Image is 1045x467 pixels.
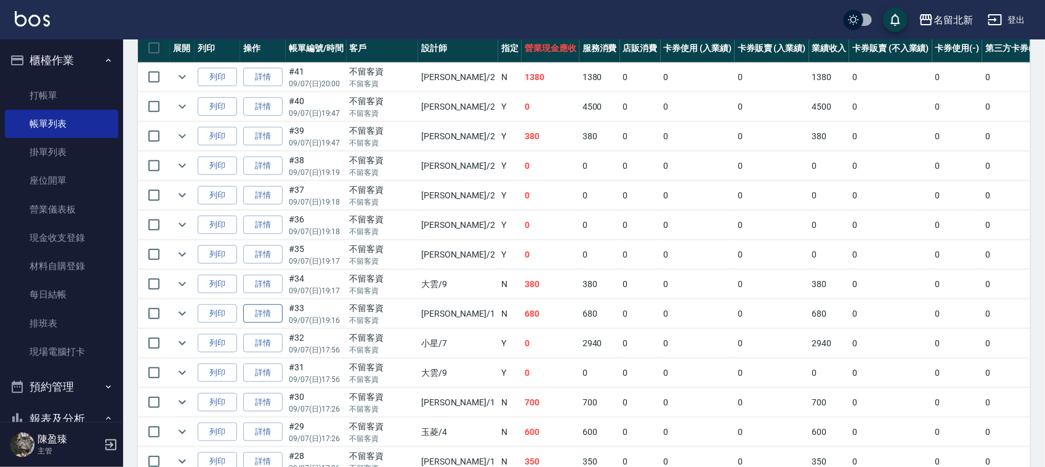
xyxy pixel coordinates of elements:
[932,63,983,92] td: 0
[661,63,735,92] td: 0
[522,359,579,388] td: 0
[173,304,192,323] button: expand row
[418,418,498,447] td: 玉菱 /4
[932,388,983,417] td: 0
[809,299,850,328] td: 680
[198,156,237,176] button: 列印
[932,211,983,240] td: 0
[849,240,932,269] td: 0
[350,433,415,444] p: 不留客資
[498,63,522,92] td: N
[849,92,932,121] td: 0
[350,256,415,267] p: 不留客資
[883,7,908,32] button: save
[173,363,192,382] button: expand row
[350,184,415,197] div: 不留客資
[849,359,932,388] td: 0
[579,34,620,63] th: 服務消費
[735,359,809,388] td: 0
[932,181,983,210] td: 0
[620,329,661,358] td: 0
[735,418,809,447] td: 0
[735,388,809,417] td: 0
[579,388,620,417] td: 700
[849,152,932,181] td: 0
[418,122,498,151] td: [PERSON_NAME] /2
[932,299,983,328] td: 0
[289,78,344,89] p: 09/07 (日) 20:00
[620,359,661,388] td: 0
[170,34,195,63] th: 展開
[38,433,100,445] h5: 陳盈臻
[522,122,579,151] td: 380
[849,329,932,358] td: 0
[735,181,809,210] td: 0
[243,216,283,235] a: 詳情
[522,181,579,210] td: 0
[289,433,344,444] p: 09/07 (日) 17:26
[522,418,579,447] td: 600
[932,418,983,447] td: 0
[289,108,344,119] p: 09/07 (日) 19:47
[350,95,415,108] div: 不留客資
[289,256,344,267] p: 09/07 (日) 19:17
[418,270,498,299] td: 大雲 /9
[661,418,735,447] td: 0
[350,226,415,237] p: 不留客資
[735,152,809,181] td: 0
[286,122,347,151] td: #39
[418,299,498,328] td: [PERSON_NAME] /1
[522,240,579,269] td: 0
[809,388,850,417] td: 700
[982,122,1041,151] td: 0
[195,34,240,63] th: 列印
[418,359,498,388] td: 大雲 /9
[173,186,192,205] button: expand row
[286,388,347,417] td: #30
[735,270,809,299] td: 0
[849,270,932,299] td: 0
[932,240,983,269] td: 0
[350,420,415,433] div: 不留客資
[198,245,237,264] button: 列印
[661,181,735,210] td: 0
[982,63,1041,92] td: 0
[243,363,283,383] a: 詳情
[289,344,344,355] p: 09/07 (日) 17:56
[620,211,661,240] td: 0
[809,122,850,151] td: 380
[173,275,192,293] button: expand row
[173,97,192,116] button: expand row
[286,299,347,328] td: #33
[5,81,118,110] a: 打帳單
[350,272,415,285] div: 不留客資
[809,211,850,240] td: 0
[5,338,118,366] a: 現場電腦打卡
[173,216,192,234] button: expand row
[240,34,286,63] th: 操作
[350,197,415,208] p: 不留客資
[982,240,1041,269] td: 0
[5,309,118,338] a: 排班表
[5,195,118,224] a: 營業儀表板
[286,63,347,92] td: #41
[522,92,579,121] td: 0
[5,403,118,435] button: 報表及分析
[286,359,347,388] td: #31
[198,127,237,146] button: 列印
[198,304,237,323] button: 列印
[579,329,620,358] td: 2940
[350,243,415,256] div: 不留客資
[350,450,415,463] div: 不留客資
[5,252,118,280] a: 材料自購登錄
[5,138,118,166] a: 掛單列表
[350,374,415,385] p: 不留客資
[661,92,735,121] td: 0
[350,108,415,119] p: 不留客資
[522,152,579,181] td: 0
[350,285,415,296] p: 不留客資
[418,92,498,121] td: [PERSON_NAME] /2
[350,404,415,415] p: 不留客資
[809,240,850,269] td: 0
[932,152,983,181] td: 0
